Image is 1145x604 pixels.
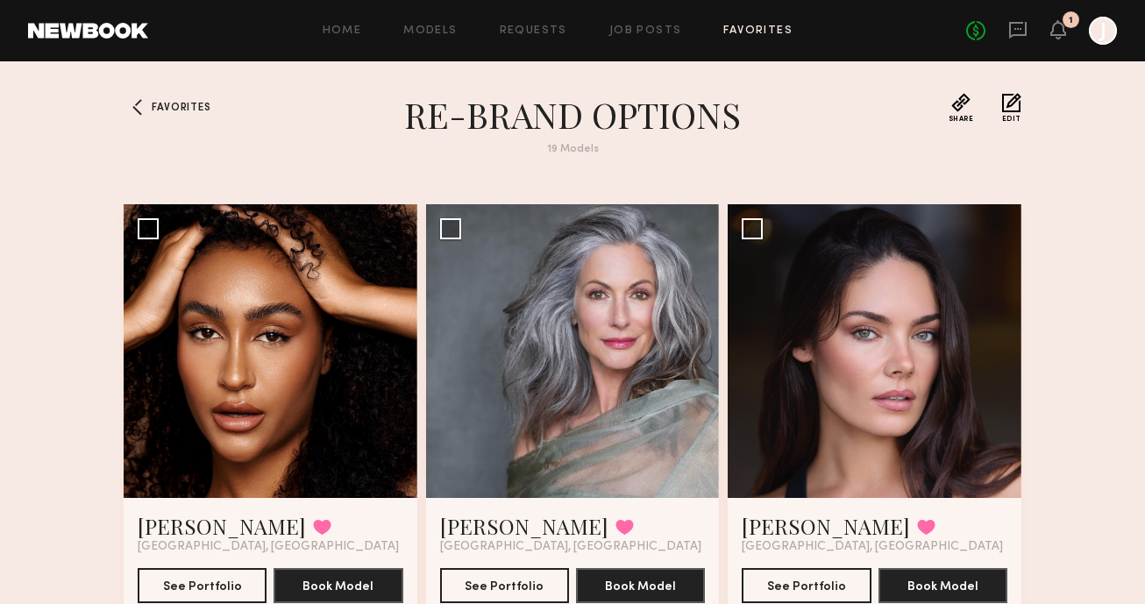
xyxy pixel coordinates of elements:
[403,25,457,37] a: Models
[152,103,210,113] span: Favorites
[1002,116,1021,123] span: Edit
[274,568,402,603] button: Book Model
[576,568,705,603] button: Book Model
[742,540,1003,554] span: [GEOGRAPHIC_DATA], [GEOGRAPHIC_DATA]
[138,568,267,603] button: See Portfolio
[609,25,682,37] a: Job Posts
[949,116,974,123] span: Share
[1002,93,1021,123] button: Edit
[878,568,1007,603] button: Book Model
[576,578,705,593] a: Book Model
[440,568,569,603] button: See Portfolio
[878,578,1007,593] a: Book Model
[124,93,152,121] a: Favorites
[500,25,567,37] a: Requests
[257,144,888,155] div: 19 Models
[138,512,306,540] a: [PERSON_NAME]
[723,25,793,37] a: Favorites
[440,540,701,554] span: [GEOGRAPHIC_DATA], [GEOGRAPHIC_DATA]
[949,93,974,123] button: Share
[440,512,608,540] a: [PERSON_NAME]
[323,25,362,37] a: Home
[138,540,399,554] span: [GEOGRAPHIC_DATA], [GEOGRAPHIC_DATA]
[257,93,888,137] h1: RE-BRAND OPTIONS
[1069,16,1073,25] div: 1
[742,512,910,540] a: [PERSON_NAME]
[1089,17,1117,45] a: J
[274,578,402,593] a: Book Model
[742,568,871,603] button: See Portfolio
